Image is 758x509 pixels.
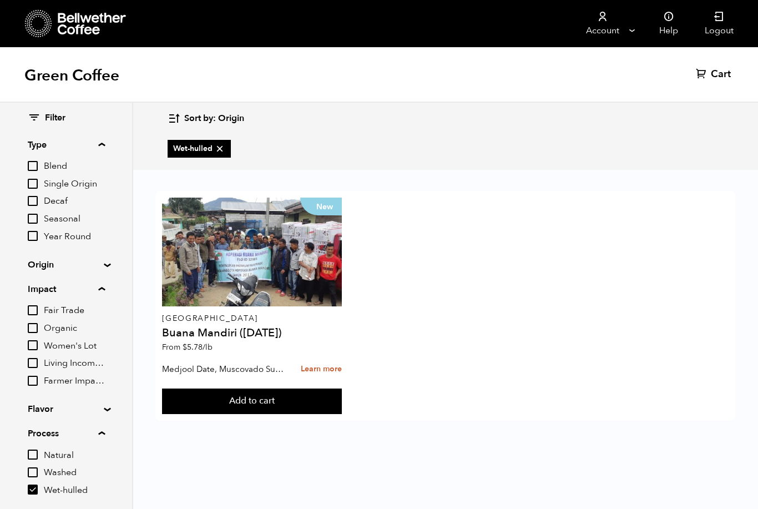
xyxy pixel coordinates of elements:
[44,305,105,317] span: Fair Trade
[45,112,65,124] span: Filter
[28,467,38,477] input: Washed
[28,450,38,460] input: Natural
[28,258,104,271] summary: Origin
[28,138,105,152] summary: Type
[28,214,38,224] input: Seasonal
[44,322,105,335] span: Organic
[28,305,38,315] input: Fair Trade
[28,323,38,333] input: Organic
[711,68,731,81] span: Cart
[44,340,105,352] span: Women's Lot
[184,113,244,125] span: Sort by: Origin
[44,213,105,225] span: Seasonal
[183,342,213,352] bdi: 5.78
[44,450,105,462] span: Natural
[203,342,213,352] span: /lb
[162,315,342,322] p: [GEOGRAPHIC_DATA]
[28,231,38,241] input: Year Round
[44,160,105,173] span: Blend
[168,105,244,132] button: Sort by: Origin
[28,179,38,189] input: Single Origin
[28,340,38,350] input: Women's Lot
[44,231,105,243] span: Year Round
[28,283,105,296] summary: Impact
[28,485,38,495] input: Wet-hulled
[696,68,734,81] a: Cart
[162,327,342,339] h4: Buana Mandiri ([DATE])
[44,375,105,387] span: Farmer Impact Fund
[28,427,105,440] summary: Process
[162,342,213,352] span: From
[301,357,342,381] a: Learn more
[28,358,38,368] input: Living Income Pricing
[44,178,105,190] span: Single Origin
[162,198,342,306] a: New
[28,196,38,206] input: Decaf
[28,376,38,386] input: Farmer Impact Fund
[183,342,187,352] span: $
[44,195,105,208] span: Decaf
[44,357,105,370] span: Living Income Pricing
[173,143,225,154] span: Wet-hulled
[162,389,342,414] button: Add to cart
[300,198,342,215] p: New
[44,467,105,479] span: Washed
[28,402,104,416] summary: Flavor
[44,485,105,497] span: Wet-hulled
[162,361,284,377] p: Medjool Date, Muscovado Sugar, Vanilla Bean
[28,161,38,171] input: Blend
[24,65,119,85] h1: Green Coffee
